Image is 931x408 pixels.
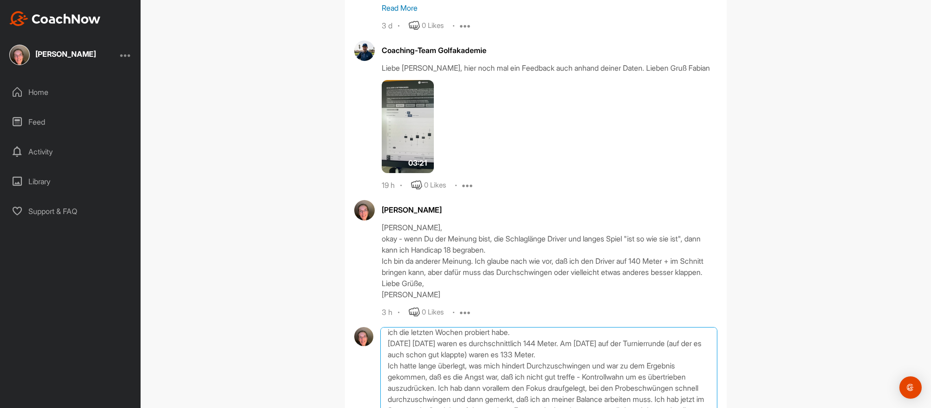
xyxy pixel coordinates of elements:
div: [PERSON_NAME], okay - wenn Du der Meinung bist, die Schlaglänge Driver und langes Spiel "ist so w... [382,222,717,300]
div: 19 h [382,181,395,190]
div: Feed [5,110,136,134]
div: Coaching-Team Golfakademie [382,45,717,56]
div: Support & FAQ [5,200,136,223]
p: Read More [382,2,717,13]
img: avatar [354,327,373,346]
div: Library [5,170,136,193]
span: 03:21 [408,157,427,168]
img: square_21a8955c46f6345e79b892bb0d440da5.jpg [9,45,30,65]
img: avatar [354,40,375,61]
div: Liebe [PERSON_NAME], hier noch mal ein Feedback auch anhand deiner Daten. Lieben Gruß Fabian [382,62,717,74]
div: Open Intercom Messenger [899,376,922,399]
img: CoachNow [9,11,101,26]
div: Activity [5,140,136,163]
img: media [382,80,434,173]
div: 0 Likes [422,20,444,31]
div: [PERSON_NAME] [35,50,96,58]
div: Home [5,80,136,104]
div: 3 d [382,21,392,31]
img: avatar [354,200,375,221]
div: [PERSON_NAME] [382,204,717,215]
div: 0 Likes [424,180,446,191]
div: 0 Likes [422,307,444,318]
div: 3 h [382,308,392,317]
